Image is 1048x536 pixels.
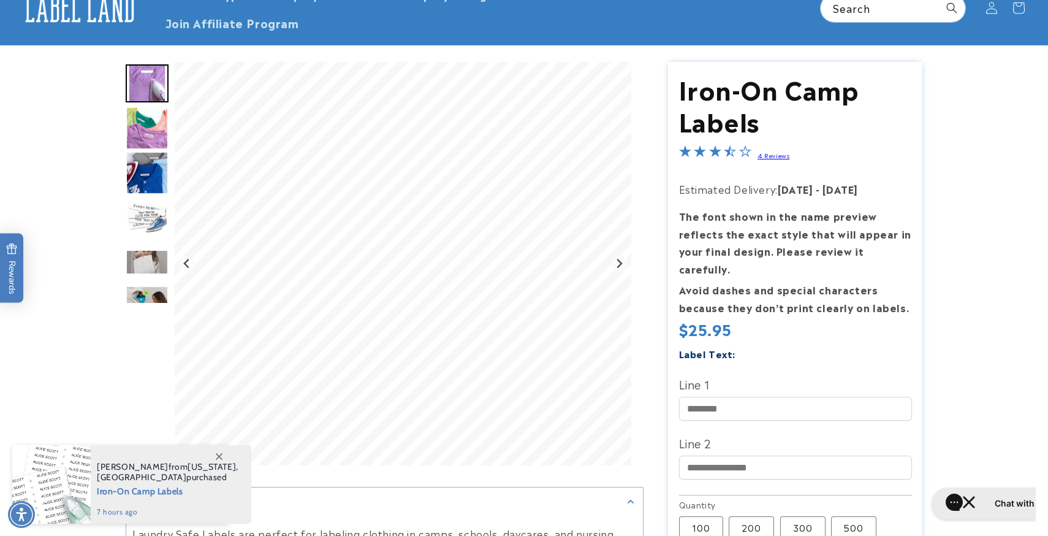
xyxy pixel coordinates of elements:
[679,374,912,394] label: Line 1
[97,472,186,483] span: [GEOGRAPHIC_DATA]
[126,151,169,194] img: Iron on name labels ironed to shirt collar
[679,72,912,136] h1: Iron-On Camp Labels
[126,62,169,105] div: Go to slide 1
[126,107,169,150] div: Go to slide 2
[126,488,643,515] summary: Description
[126,196,169,239] div: Go to slide 4
[679,147,751,161] span: 3.5-star overall rating
[679,318,732,340] span: $25.95
[679,209,911,276] strong: The font shown in the name preview reflects the exact style that will appear in your final design...
[126,151,169,194] div: Go to slide 3
[126,196,169,239] img: Iron-on name labels with an iron
[97,507,238,518] span: 7 hours ago
[679,282,909,315] strong: Avoid dashes and special characters because they don’t print clearly on labels.
[126,64,169,102] img: Iron on name label being ironed to shirt
[126,286,169,329] div: Go to slide 6
[8,501,35,528] div: Accessibility Menu
[126,107,169,150] img: Iron on name tags ironed to a t-shirt
[97,462,238,483] span: from , purchased
[126,250,169,275] img: null
[97,483,238,498] span: Iron-On Camp Labels
[679,180,912,198] p: Estimated Delivery:
[679,346,736,361] label: Label Text:
[816,182,820,196] strong: -
[6,243,18,294] span: Rewards
[179,256,196,272] button: Go to last slide
[925,483,1036,524] iframe: Gorgias live chat messenger
[679,433,912,453] label: Line 2
[778,182,813,196] strong: [DATE]
[126,286,169,329] img: Iron-On Camp Labels - Label Land
[822,182,858,196] strong: [DATE]
[758,151,789,159] a: 4 Reviews - open in a new tab
[97,461,169,472] span: [PERSON_NAME]
[6,4,135,36] button: Open gorgias live chat
[126,241,169,284] div: Go to slide 5
[679,499,717,511] legend: Quantity
[165,15,299,29] span: Join Affiliate Program
[158,8,306,37] a: Join Affiliate Program
[69,14,121,26] h1: Chat with us
[611,256,628,272] button: Next slide
[188,461,236,472] span: [US_STATE]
